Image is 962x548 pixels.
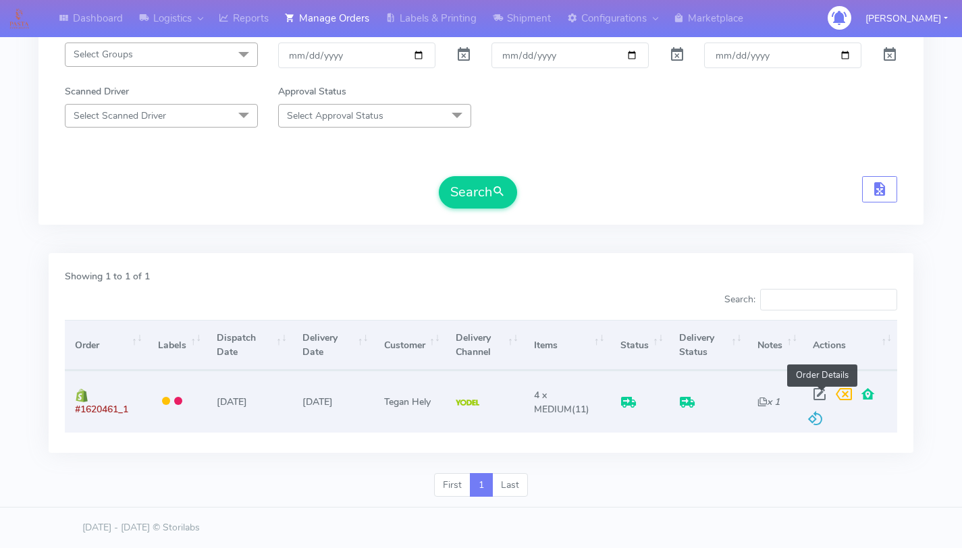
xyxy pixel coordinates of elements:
button: Search [439,176,517,209]
span: Select Approval Status [287,109,383,122]
th: Delivery Date: activate to sort column ascending [292,320,374,371]
td: [DATE] [292,371,374,432]
label: Showing 1 to 1 of 1 [65,269,150,283]
span: 4 x MEDIUM [534,389,572,416]
button: [PERSON_NAME] [855,5,958,32]
td: [DATE] [207,371,292,432]
th: Labels: activate to sort column ascending [148,320,207,371]
th: Delivery Channel: activate to sort column ascending [446,320,524,371]
th: Dispatch Date: activate to sort column ascending [207,320,292,371]
input: Search: [760,289,897,310]
th: Order: activate to sort column ascending [65,320,148,371]
th: Customer: activate to sort column ascending [373,320,445,371]
a: 1 [470,473,493,497]
img: shopify.png [75,389,88,402]
label: Scanned Driver [65,84,129,99]
th: Actions: activate to sort column ascending [803,320,897,371]
th: Delivery Status: activate to sort column ascending [669,320,747,371]
label: Approval Status [278,84,346,99]
i: x 1 [757,395,780,408]
th: Items: activate to sort column ascending [524,320,610,371]
span: Select Scanned Driver [74,109,166,122]
span: Select Groups [74,48,133,61]
span: (11) [534,389,589,416]
th: Status: activate to sort column ascending [610,320,669,371]
label: Search: [724,289,897,310]
td: Tegan Hely [373,371,445,432]
span: #1620461_1 [75,403,128,416]
img: Yodel [456,400,479,406]
th: Notes: activate to sort column ascending [747,320,803,371]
